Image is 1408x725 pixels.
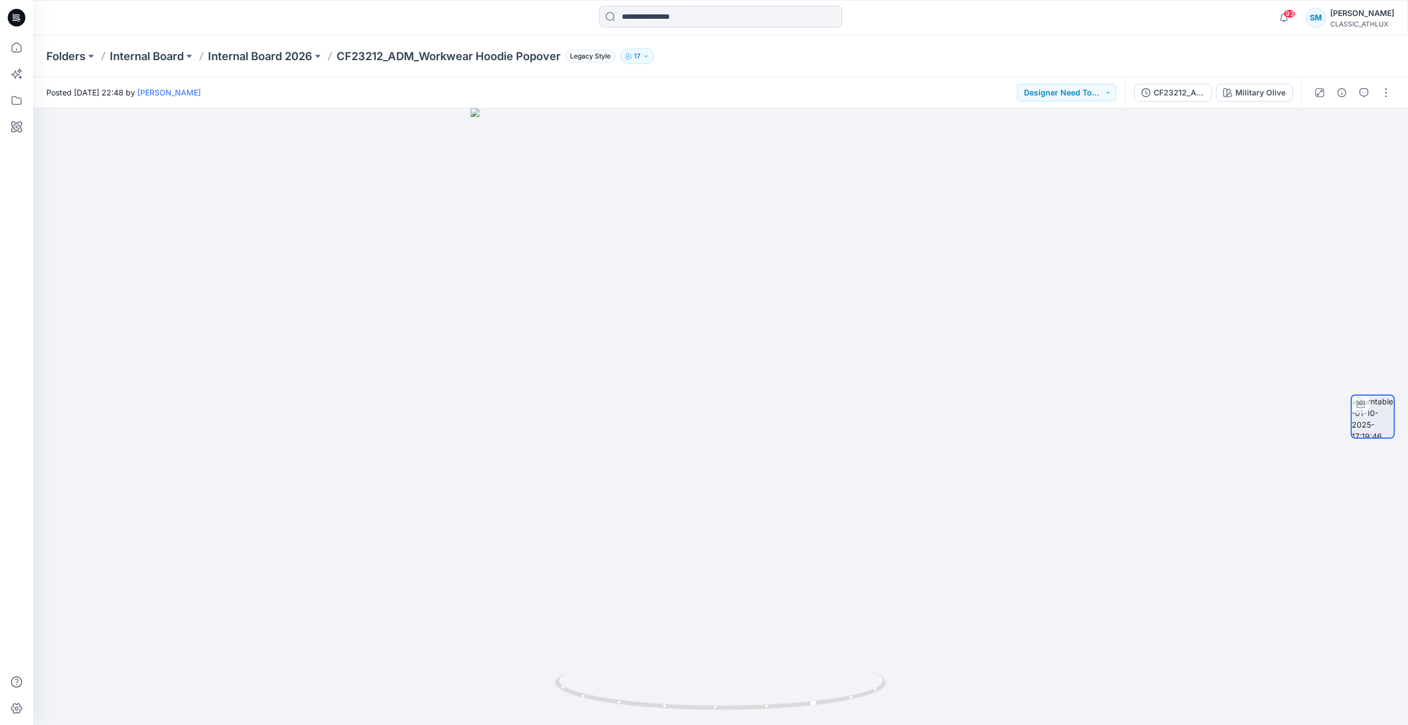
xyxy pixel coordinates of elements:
[110,49,184,64] a: Internal Board
[137,88,201,97] a: [PERSON_NAME]
[561,49,616,64] button: Legacy Style
[1330,7,1394,20] div: [PERSON_NAME]
[1216,84,1293,102] button: Military Olive
[1235,87,1286,99] div: Military Olive
[634,50,641,62] p: 17
[1306,8,1326,28] div: SM
[1134,84,1212,102] button: CF23212_ADM_Workwear Hoodie Popover
[337,49,561,64] p: CF23212_ADM_Workwear Hoodie Popover
[46,87,201,98] span: Posted [DATE] 22:48 by
[1333,84,1351,102] button: Details
[208,49,312,64] a: Internal Board 2026
[1352,396,1394,438] img: turntable-01-10-2025-17:19:46
[1283,9,1295,18] span: 93
[565,50,616,63] span: Legacy Style
[1154,87,1204,99] div: CF23212_ADM_Workwear Hoodie Popover
[620,49,654,64] button: 17
[1330,20,1394,28] div: CLASSIC_ATHLUX
[46,49,86,64] a: Folders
